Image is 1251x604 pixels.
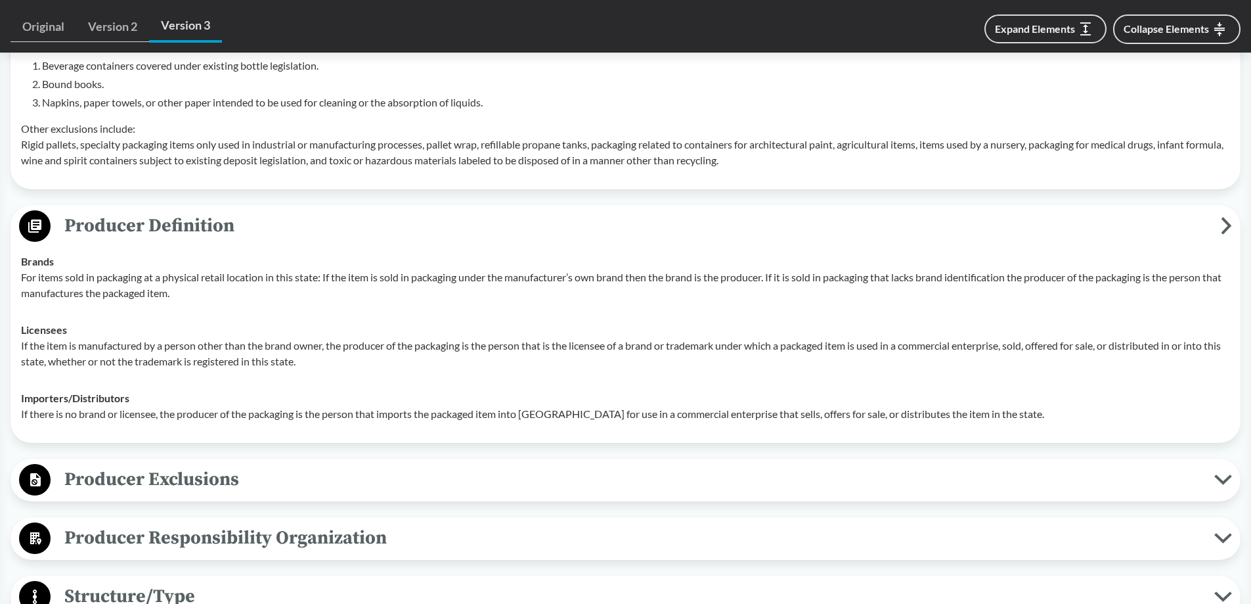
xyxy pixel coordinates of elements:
[21,323,67,336] strong: Licensees
[21,255,54,267] strong: Brands
[42,58,1230,74] li: Beverage containers covered under existing bottle legislation.
[984,14,1107,43] button: Expand Elements
[42,95,1230,110] li: Napkins, paper towels, or other paper intended to be used for cleaning or the absorption of liquids.
[42,76,1230,92] li: Bound books.
[21,269,1230,301] p: For items sold in packaging at a physical retail location in this state: If the item is sold in p...
[21,406,1230,422] p: If there is no brand or licensee, the producer of the packaging is the person that imports the pa...
[15,210,1236,243] button: Producer Definition
[76,12,149,42] a: Version 2
[51,211,1221,241] span: Producer Definition
[149,11,222,43] a: Version 3
[1113,14,1240,44] button: Collapse Elements
[15,522,1236,555] button: Producer Responsibility Organization
[21,121,1230,168] p: Other exclusions include: Rigid pallets, specialty packaging items only used in industrial or man...
[21,338,1230,369] p: If the item is manufactured by a person other than the brand owner, the producer of the packaging...
[51,523,1214,553] span: Producer Responsibility Organization
[21,392,129,404] strong: Importers/​Distributors
[51,465,1214,494] span: Producer Exclusions
[11,12,76,42] a: Original
[15,463,1236,497] button: Producer Exclusions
